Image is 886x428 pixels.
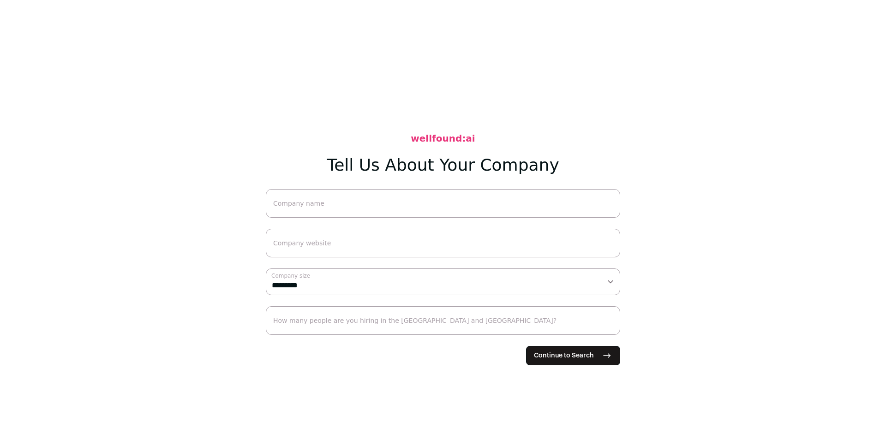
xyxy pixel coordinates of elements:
[266,306,620,335] input: How many people are you hiring in the US and Canada?
[266,189,620,218] input: Company name
[327,156,559,174] h1: Tell Us About Your Company
[266,229,620,257] input: Company website
[534,351,594,361] span: Continue to Search
[411,132,475,145] h2: wellfound:ai
[526,346,620,365] button: Continue to Search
